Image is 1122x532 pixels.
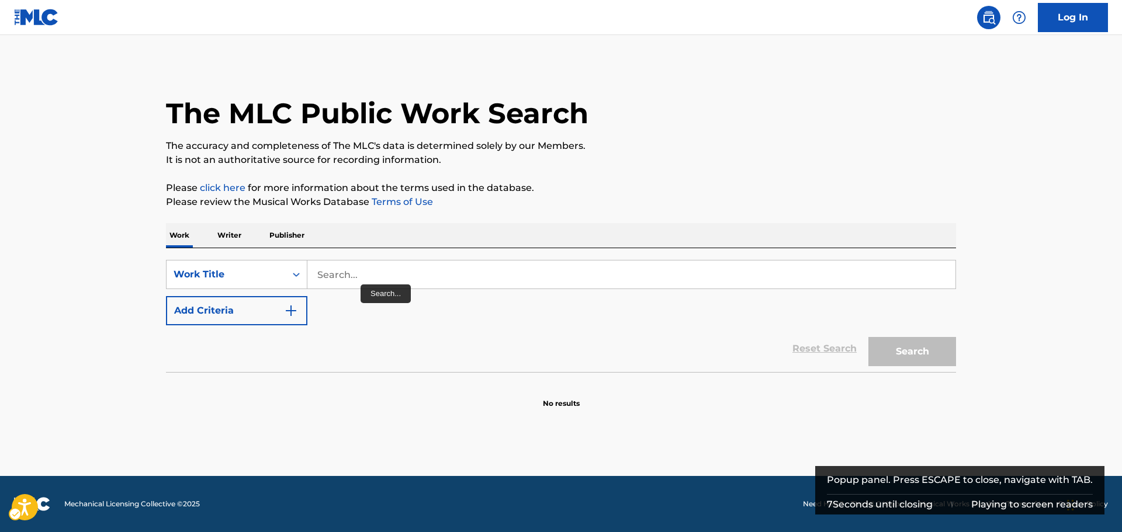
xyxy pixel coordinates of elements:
[14,497,50,511] img: logo
[803,499,844,509] a: Need Help?
[827,499,833,510] span: 7
[64,499,200,509] span: Mechanical Licensing Collective © 2025
[1012,11,1026,25] img: help
[14,9,59,26] img: MLC Logo
[284,304,298,318] img: 9d2ae6d4665cec9f34b9.svg
[982,11,996,25] img: search
[827,466,1093,494] div: Popup panel. Press ESCAPE to close, navigate with TAB.
[214,223,245,248] p: Writer
[166,139,956,153] p: The accuracy and completeness of The MLC's data is determined solely by our Members.
[166,153,956,167] p: It is not an authoritative source for recording information.
[266,223,308,248] p: Publisher
[174,267,279,281] div: Work Title
[307,260,955,288] input: Search...
[286,260,307,288] div: On
[200,182,245,193] a: click here
[166,96,588,131] h1: The MLC Public Work Search
[166,223,193,248] p: Work
[166,181,956,195] p: Please for more information about the terms used in the database.
[543,384,580,409] p: No results
[166,260,956,372] form: Search Form
[166,195,956,209] p: Please review the Musical Works Database
[166,296,307,325] button: Add Criteria
[1038,3,1108,32] a: Log In
[369,196,433,207] a: Terms of Use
